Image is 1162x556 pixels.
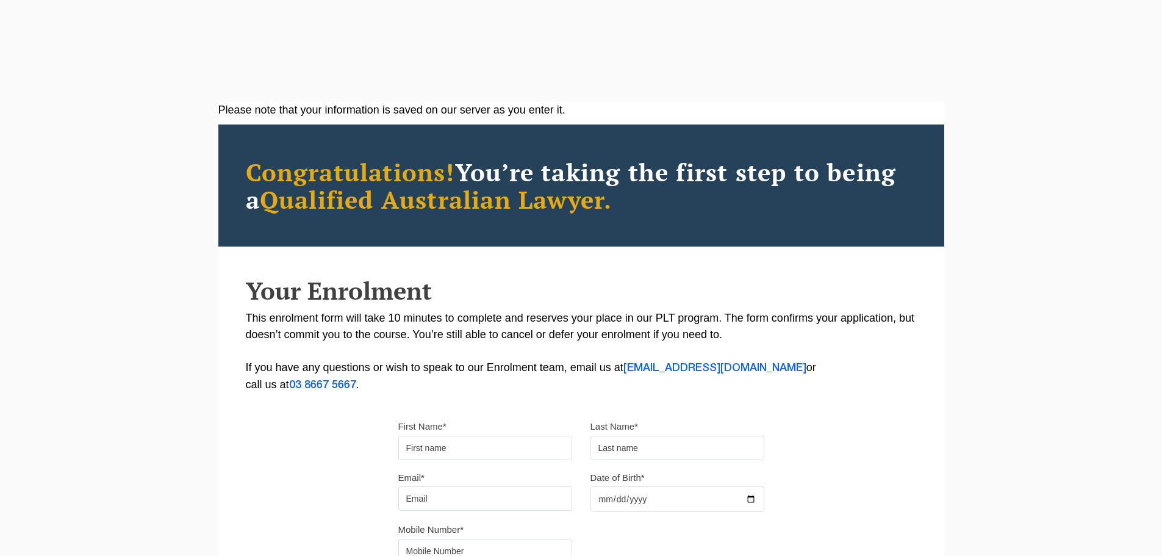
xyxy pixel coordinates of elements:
span: Qualified Australian Lawyer. [260,183,612,215]
label: Last Name* [590,421,638,433]
input: Last name [590,436,764,460]
a: 03 8667 5667 [289,380,356,390]
p: This enrolment form will take 10 minutes to complete and reserves your place in our PLT program. ... [246,310,917,394]
input: Email [398,486,572,511]
input: First name [398,436,572,460]
a: [EMAIL_ADDRESS][DOMAIN_NAME] [623,363,806,373]
label: Date of Birth* [590,472,645,484]
div: Please note that your information is saved on our server as you enter it. [218,102,944,118]
label: Email* [398,472,425,484]
label: Mobile Number* [398,524,464,536]
h2: Your Enrolment [246,277,917,304]
h2: You’re taking the first step to being a [246,158,917,213]
label: First Name* [398,421,447,433]
span: Congratulations! [246,156,455,188]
